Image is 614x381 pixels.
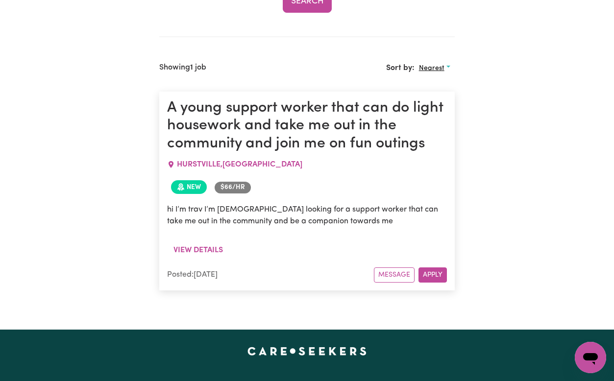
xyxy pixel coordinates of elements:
span: Nearest [419,65,444,72]
h2: Showing job [159,63,206,72]
button: Message [374,267,415,283]
b: 1 [190,64,193,71]
span: HURSTVILLE , [GEOGRAPHIC_DATA] [177,161,302,168]
button: View details [167,241,229,260]
p: hi I’m trav I’m [DEMOGRAPHIC_DATA] looking for a support worker that can take me out in the commu... [167,204,447,227]
h1: A young support worker that can do light housework and take me out in the community and join me o... [167,99,447,153]
span: Sort by: [386,64,415,72]
button: Sort search results [415,61,455,76]
a: Careseekers home page [247,347,367,355]
span: Job rate per hour [215,182,251,193]
span: Job posted within the last 30 days [171,180,207,194]
button: Apply for this job [418,267,447,283]
iframe: Button to launch messaging window [575,342,606,373]
div: Posted: [DATE] [167,269,374,281]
